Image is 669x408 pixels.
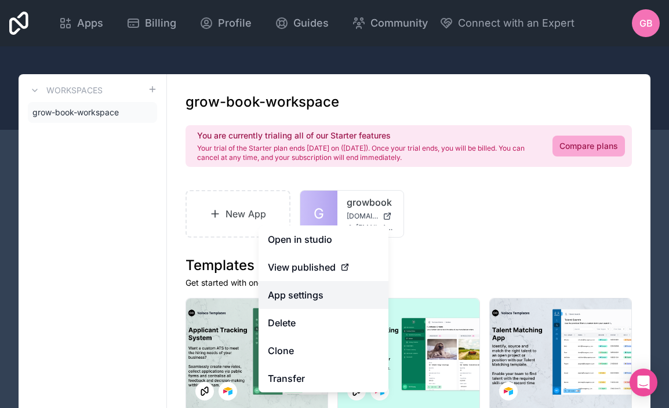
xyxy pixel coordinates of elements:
span: Community [370,15,428,31]
span: [DOMAIN_NAME] [347,212,379,221]
span: Connect with an Expert [458,15,575,31]
span: [EMAIL_ADDRESS][DOMAIN_NAME] [356,223,395,232]
a: grow-book-workspace [28,102,157,123]
p: Your trial of the Starter plan ends [DATE] on ([DATE]). Once your trial ends, you will be billed.... [197,144,539,162]
a: App settings [259,281,388,309]
a: View published [259,253,388,281]
a: [DOMAIN_NAME] [347,212,395,221]
a: Guides [266,10,338,36]
a: Transfer [259,365,388,392]
a: G [300,191,337,237]
span: Apps [77,15,103,31]
p: Get started with one of our ready-made templates [186,277,632,289]
img: Airtable Logo [223,387,232,396]
a: growbook [347,195,395,209]
a: Profile [190,10,261,36]
span: grow-book-workspace [32,107,119,118]
span: Guides [293,15,329,31]
h1: Templates [186,256,632,275]
a: Open in studio [259,225,388,253]
span: Billing [145,15,176,31]
a: Billing [117,10,186,36]
span: Profile [218,15,252,31]
div: Open Intercom Messenger [630,369,657,396]
h2: You are currently trialing all of our Starter features [197,130,539,141]
h3: Workspaces [46,85,103,96]
a: Workspaces [28,83,103,97]
a: Apps [49,10,112,36]
img: Airtable Logo [504,387,513,396]
a: Clone [259,337,388,365]
h1: grow-book-workspace [186,93,339,111]
a: New App [186,190,290,238]
button: Delete [259,309,388,337]
button: Connect with an Expert [439,15,575,31]
span: GB [639,16,653,30]
a: Compare plans [552,136,625,156]
a: Community [343,10,437,36]
span: G [314,205,324,223]
span: View published [268,260,336,274]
